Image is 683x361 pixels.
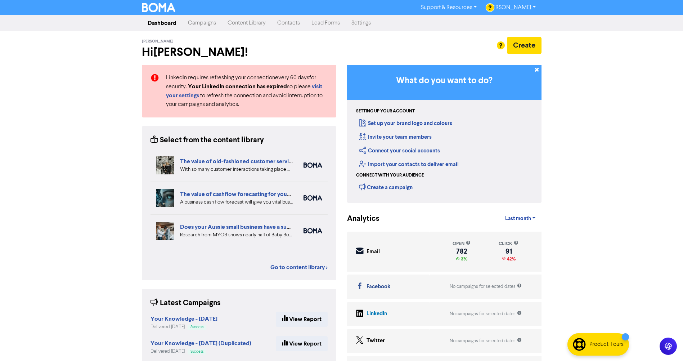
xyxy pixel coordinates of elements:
div: Latest Campaigns [150,298,221,309]
a: The value of cashflow forecasting for your business [180,191,313,198]
a: Your Knowledge - [DATE] [150,316,217,322]
div: click [499,240,518,247]
strong: Your LinkedIn connection has expired [188,83,287,90]
img: boma [304,228,322,233]
div: Select from the content library [150,135,264,146]
span: 42% [505,256,516,262]
h2: Hi [PERSON_NAME] ! [142,45,336,59]
a: Does your Aussie small business have a succession plan? [180,223,324,231]
a: Connect your social accounts [359,147,440,154]
div: 782 [453,249,471,254]
span: [PERSON_NAME] [142,39,174,44]
div: Getting Started in BOMA [347,65,542,203]
div: Create a campaign [359,182,413,192]
a: Dashboard [142,16,182,30]
a: Settings [346,16,377,30]
div: Setting up your account [356,108,415,115]
a: The value of old-fashioned customer service: getting data insights [180,158,349,165]
div: Email [367,248,380,256]
button: Create [507,37,542,54]
div: LinkedIn [367,310,387,318]
div: Facebook [367,283,390,291]
a: [PERSON_NAME] [482,2,541,13]
div: No campaigns for selected dates [450,338,522,344]
a: View Report [276,312,328,327]
a: View Report [276,336,328,351]
a: Lead Forms [306,16,346,30]
div: LinkedIn requires refreshing your connection every 60 days for security. so please to refresh the... [161,73,333,109]
img: boma_accounting [304,195,322,201]
img: boma [304,162,322,168]
a: Your Knowledge - [DATE] (Duplicated) [150,341,251,347]
a: Import your contacts to deliver email [359,161,459,168]
div: Research from MYOB shows nearly half of Baby Boomer business owners are planning to exit in the n... [180,231,293,239]
span: Success [190,325,203,329]
a: Set up your brand logo and colours [359,120,452,127]
div: With so many customer interactions taking place online, your online customer service has to be fi... [180,166,293,173]
a: Last month [499,211,541,226]
a: Content Library [222,16,271,30]
div: Twitter [367,337,385,345]
strong: Your Knowledge - [DATE] [150,315,217,322]
a: visit your settings [166,84,322,99]
iframe: Chat Widget [647,326,683,361]
div: Analytics [347,213,370,224]
img: BOMA Logo [142,3,176,12]
a: Contacts [271,16,306,30]
div: No campaigns for selected dates [450,311,522,317]
div: Delivered [DATE] [150,324,217,330]
div: Delivered [DATE] [150,348,251,355]
div: Connect with your audience [356,172,424,179]
span: Success [190,350,203,353]
strong: Your Knowledge - [DATE] (Duplicated) [150,340,251,347]
h3: What do you want to do? [358,76,531,86]
span: 3% [459,256,467,262]
div: 91 [499,249,518,254]
div: No campaigns for selected dates [450,283,522,290]
span: Last month [505,215,531,222]
div: A business cash flow forecast will give you vital business intelligence to help you scenario-plan... [180,199,293,206]
a: Invite your team members [359,134,432,141]
div: open [453,240,471,247]
a: Support & Resources [415,2,482,13]
a: Campaigns [182,16,222,30]
a: Go to content library > [270,263,328,272]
